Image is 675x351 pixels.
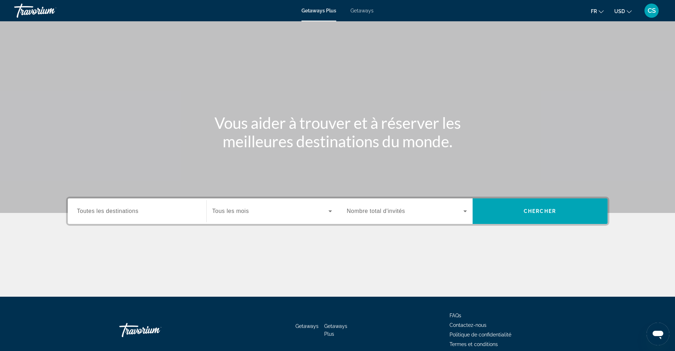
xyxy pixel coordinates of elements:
[212,208,249,214] span: Tous les mois
[301,8,336,13] a: Getaways Plus
[642,3,661,18] button: User Menu
[350,8,374,13] a: Getaways
[473,198,608,224] button: Chercher
[591,9,597,14] span: fr
[450,341,498,347] a: Termes et conditions
[14,1,85,20] a: Travorium
[324,323,347,337] a: Getaways Plus
[647,323,669,345] iframe: Bouton de lancement de la fenêtre de messagerie
[591,6,604,16] button: Change language
[450,313,461,318] a: FAQs
[295,323,319,329] a: Getaways
[450,322,486,328] a: Contactez-nous
[614,9,625,14] span: USD
[119,319,190,341] a: Travorium
[524,208,556,214] span: Chercher
[205,114,471,150] h1: Vous aider à trouver et à réserver les meilleures destinations du monde.
[450,332,511,338] a: Politique de confidentialité
[77,208,138,214] span: Toutes les destinations
[614,6,632,16] button: Change currency
[648,7,656,14] span: CS
[347,208,405,214] span: Nombre total d'invités
[68,198,608,224] div: Search widget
